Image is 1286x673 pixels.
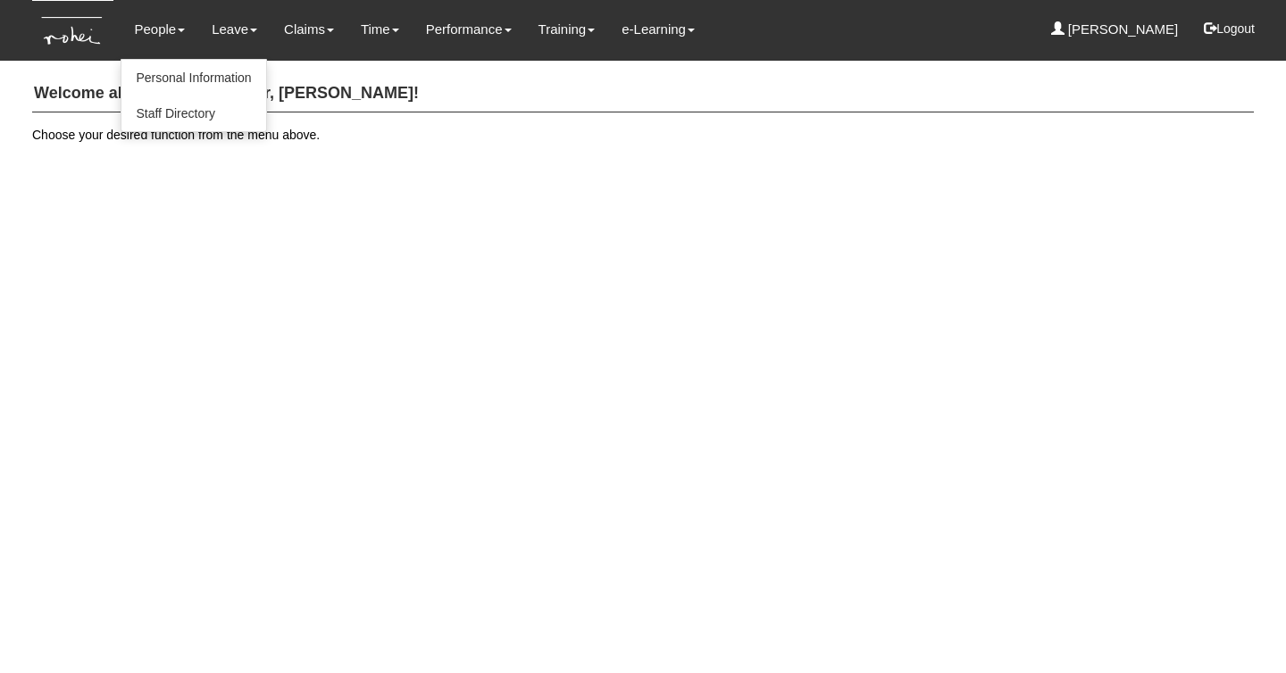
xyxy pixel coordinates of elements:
[32,126,1254,144] p: Choose your desired function from the menu above.
[121,60,265,96] a: Personal Information
[32,76,1254,112] h4: Welcome aboard Learn Anchor, [PERSON_NAME]!
[1191,7,1267,50] button: Logout
[1051,9,1179,50] a: [PERSON_NAME]
[539,9,596,50] a: Training
[284,9,334,50] a: Claims
[622,9,695,50] a: e-Learning
[426,9,512,50] a: Performance
[121,96,265,131] a: Staff Directory
[32,1,113,61] img: KTs7HI1dOZG7tu7pUkOpGGQAiEQAiEQAj0IhBB1wtXDg6BEAiBEAiBEAiB4RGIoBtemSRFIRACIRACIRACIdCLQARdL1w5OAR...
[134,9,185,50] a: People
[361,9,399,50] a: Time
[212,9,257,50] a: Leave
